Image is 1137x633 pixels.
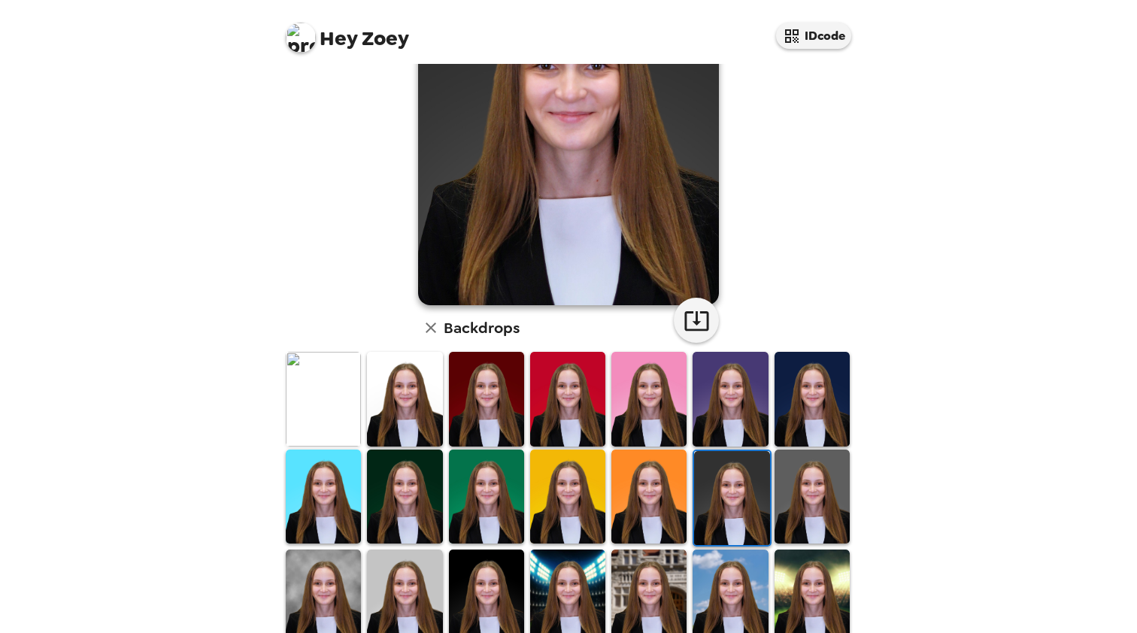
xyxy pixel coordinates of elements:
span: Zoey [286,15,409,49]
button: IDcode [776,23,851,49]
span: Hey [320,25,357,52]
h6: Backdrops [444,316,520,340]
img: profile pic [286,23,316,53]
img: Original [286,352,361,446]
